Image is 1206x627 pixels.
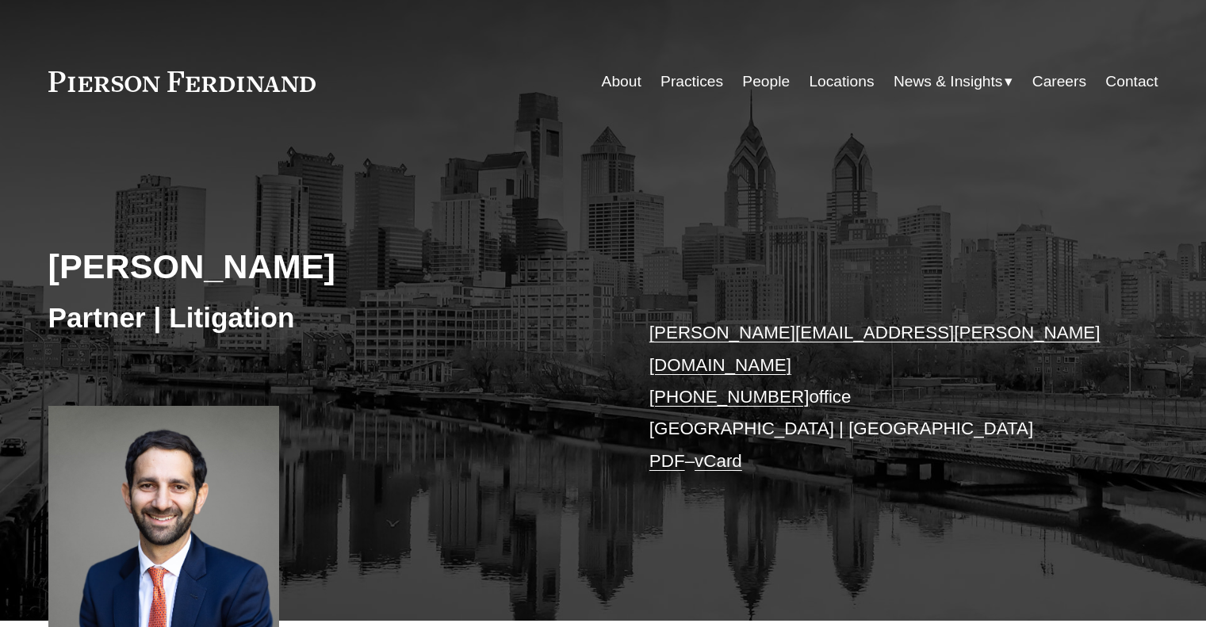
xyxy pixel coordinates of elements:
[894,67,1013,97] a: folder dropdown
[649,387,810,407] a: [PHONE_NUMBER]
[1105,67,1158,97] a: Contact
[649,317,1112,477] p: office [GEOGRAPHIC_DATA] | [GEOGRAPHIC_DATA] –
[742,67,790,97] a: People
[695,451,742,471] a: vCard
[48,246,603,287] h2: [PERSON_NAME]
[660,67,723,97] a: Practices
[649,451,685,471] a: PDF
[1032,67,1086,97] a: Careers
[48,300,603,335] h3: Partner | Litigation
[602,67,641,97] a: About
[649,323,1101,374] a: [PERSON_NAME][EMAIL_ADDRESS][PERSON_NAME][DOMAIN_NAME]
[894,68,1003,96] span: News & Insights
[809,67,874,97] a: Locations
